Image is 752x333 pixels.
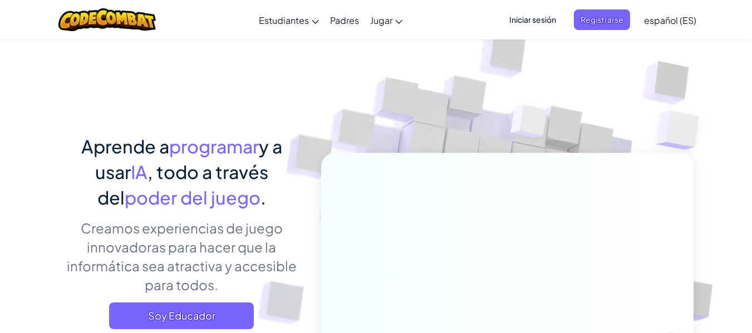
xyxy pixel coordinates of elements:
[58,8,156,31] img: CodeCombat logo
[503,9,563,30] button: Iniciar sesión
[261,186,266,208] span: .
[638,5,702,35] a: español (ES)
[644,14,696,26] span: español (ES)
[109,302,254,329] a: Soy Educador
[131,161,148,183] span: IA
[259,14,309,26] span: Estudiantes
[370,14,392,26] span: Jugar
[574,9,630,30] button: Registrarse
[634,83,730,177] img: Overlap cubes
[489,83,569,166] img: Overlap cubes
[97,161,268,208] span: , todo a través del
[169,135,259,157] span: programar
[325,5,365,35] a: Padres
[125,186,261,208] span: poder del juego
[59,218,304,294] p: Creamos experiencias de juego innovadoras para hacer que la informática sea atractiva y accesible...
[81,135,169,157] span: Aprende a
[253,5,325,35] a: Estudiantes
[365,5,408,35] a: Jugar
